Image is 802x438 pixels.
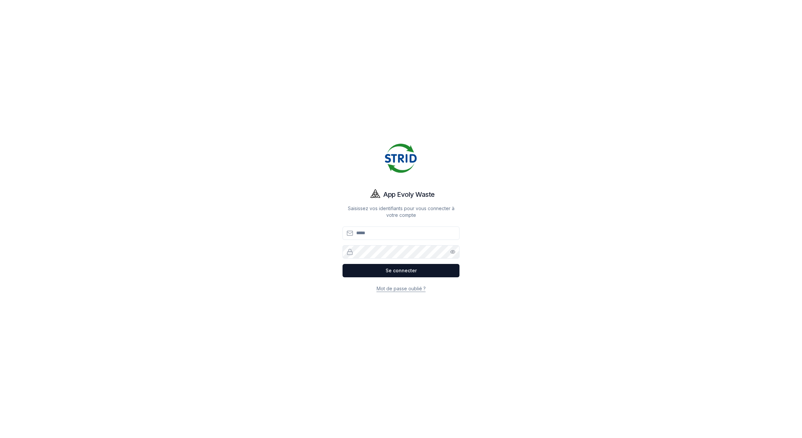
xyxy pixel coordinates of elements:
[383,190,435,199] h1: App Evoly Waste
[367,186,383,202] img: Evoly Logo
[377,286,426,291] a: Mot de passe oublié ?
[385,142,417,174] img: Strid Logo
[343,205,459,218] p: Saisissez vos identifiants pour vous connecter à votre compte
[343,264,459,277] button: Se connecter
